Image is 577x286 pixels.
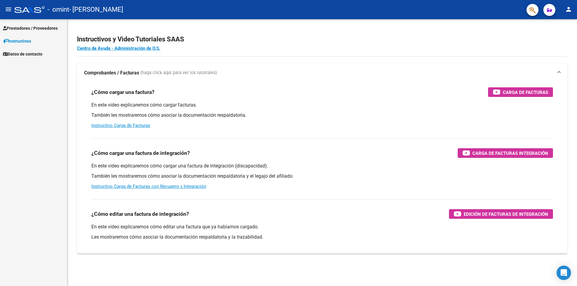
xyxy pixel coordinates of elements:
p: En este video explicaremos cómo cargar facturas. [91,102,553,108]
div: Open Intercom Messenger [557,266,571,280]
span: Carga de Facturas [503,89,548,96]
button: Carga de Facturas [488,87,553,97]
p: Les mostraremos cómo asociar la documentación respaldatoria y la trazabilidad. [91,234,553,240]
mat-icon: person [565,6,572,13]
span: Prestadores / Proveedores [3,25,58,32]
span: (haga click aquí para ver los tutoriales) [140,70,217,76]
a: Centro de Ayuda - Administración de O.S. [77,46,160,51]
span: - omint [47,3,69,16]
span: - [PERSON_NAME] [69,3,123,16]
span: Datos de contacto [3,51,42,57]
span: Edición de Facturas de integración [464,210,548,218]
span: Instructivos [3,38,31,44]
mat-expansion-panel-header: Comprobantes / Facturas (haga click aquí para ver los tutoriales) [77,63,567,83]
p: También les mostraremos cómo asociar la documentación respaldatoria y el legajo del afiliado. [91,173,553,179]
h2: Instructivos y Video Tutoriales SAAS [77,34,567,45]
div: Comprobantes / Facturas (haga click aquí para ver los tutoriales) [77,83,567,254]
h3: ¿Cómo cargar una factura? [91,88,154,96]
h3: ¿Cómo editar una factura de integración? [91,210,189,218]
p: En este video explicaremos cómo editar una factura que ya habíamos cargado. [91,224,553,230]
span: Carga de Facturas Integración [472,149,548,157]
button: Edición de Facturas de integración [449,209,553,219]
a: Instructivo Carga de Facturas [91,123,150,128]
h3: ¿Cómo cargar una factura de integración? [91,149,190,157]
mat-icon: menu [5,6,12,13]
p: En este video explicaremos cómo cargar una factura de integración (discapacidad). [91,163,553,169]
a: Instructivo Carga de Facturas con Recupero x Integración [91,184,206,189]
button: Carga de Facturas Integración [458,148,553,158]
p: También les mostraremos cómo asociar la documentación respaldatoria. [91,112,553,119]
strong: Comprobantes / Facturas [84,70,139,76]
